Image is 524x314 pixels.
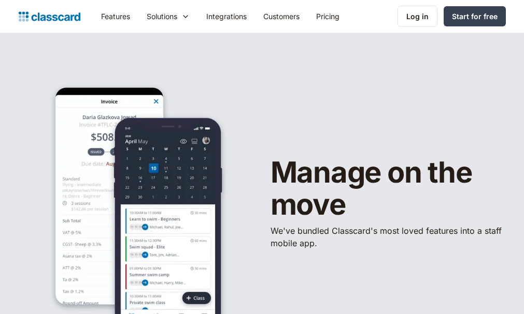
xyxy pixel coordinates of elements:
[138,5,198,28] div: Solutions
[271,157,506,220] h1: Manage on the move
[308,5,348,28] a: Pricing
[255,5,308,28] a: Customers
[19,9,80,24] a: home
[271,225,506,249] p: We've bundled ​Classcard's most loved features into a staff mobile app.
[198,5,255,28] a: Integrations
[406,11,429,22] div: Log in
[452,11,498,22] div: Start for free
[398,6,437,27] a: Log in
[147,11,177,22] div: Solutions
[93,5,138,28] a: Features
[444,6,506,26] a: Start for free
